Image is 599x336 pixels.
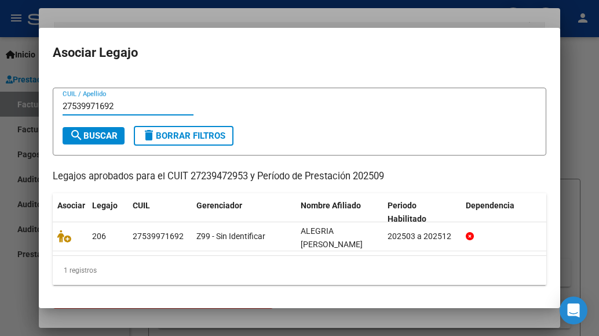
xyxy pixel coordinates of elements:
[70,131,118,141] span: Buscar
[196,201,242,210] span: Gerenciador
[63,127,125,144] button: Buscar
[388,201,426,223] span: Periodo Habilitado
[388,230,456,243] div: 202503 a 202512
[301,226,363,262] span: ALEGRIA VIDELA MARIA CATALINA
[142,128,156,142] mat-icon: delete
[134,126,233,146] button: Borrar Filtros
[461,193,548,232] datatable-header-cell: Dependencia
[53,193,87,232] datatable-header-cell: Asociar
[383,193,461,232] datatable-header-cell: Periodo Habilitado
[301,201,361,210] span: Nombre Afiliado
[133,201,150,210] span: CUIL
[196,232,265,241] span: Z99 - Sin Identificar
[128,193,192,232] datatable-header-cell: CUIL
[53,169,546,184] p: Legajos aprobados para el CUIT 27239472953 y Período de Prestación 202509
[53,256,546,285] div: 1 registros
[92,232,106,241] span: 206
[466,201,514,210] span: Dependencia
[92,201,118,210] span: Legajo
[142,131,225,141] span: Borrar Filtros
[87,193,128,232] datatable-header-cell: Legajo
[133,230,184,243] div: 27539971692
[296,193,383,232] datatable-header-cell: Nombre Afiliado
[560,297,587,324] div: Open Intercom Messenger
[57,201,85,210] span: Asociar
[192,193,296,232] datatable-header-cell: Gerenciador
[70,128,83,142] mat-icon: search
[53,42,546,64] h2: Asociar Legajo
